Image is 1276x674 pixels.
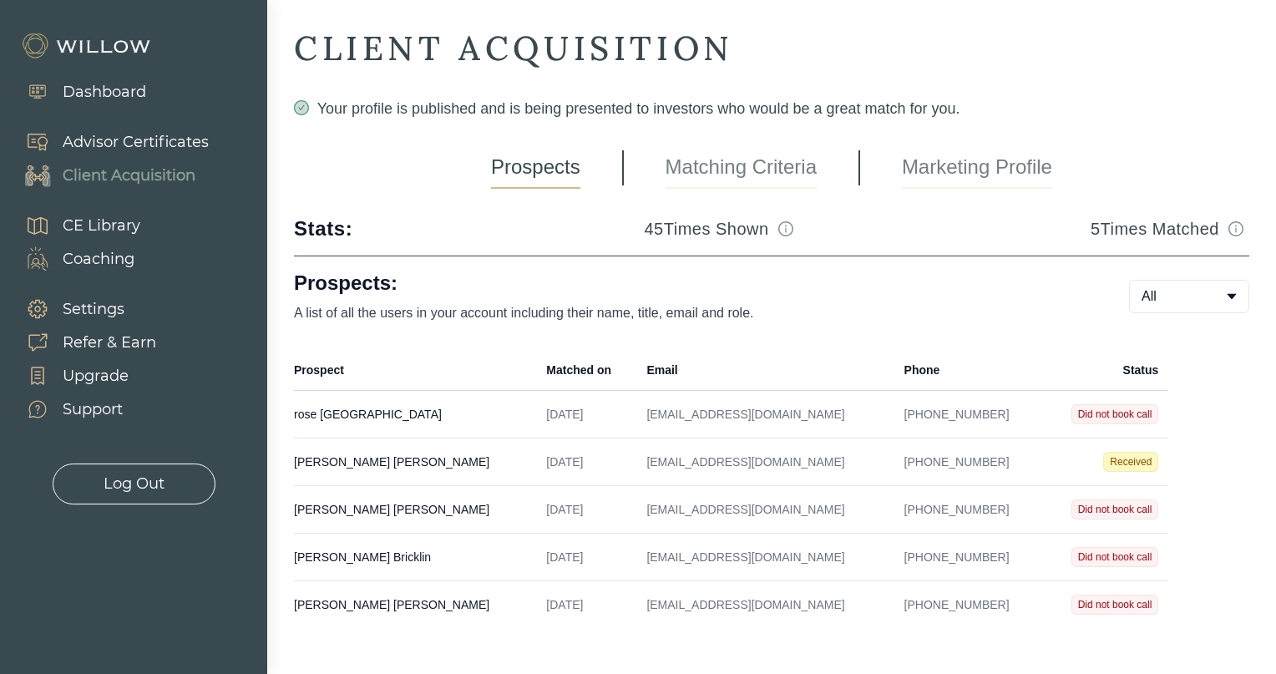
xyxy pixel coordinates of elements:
td: [PHONE_NUMBER] [894,534,1042,581]
th: Email [636,350,894,391]
a: Dashboard [8,75,146,109]
td: [PHONE_NUMBER] [894,486,1042,534]
div: CLIENT ACQUISITION [294,27,1249,70]
button: Match info [772,215,799,242]
td: rose [GEOGRAPHIC_DATA] [294,391,536,438]
td: [DATE] [536,391,636,438]
td: [EMAIL_ADDRESS][DOMAIN_NAME] [636,438,894,486]
td: [PHONE_NUMBER] [894,391,1042,438]
td: [PERSON_NAME] [PERSON_NAME] [294,438,536,486]
h1: Prospects: [294,270,1076,296]
td: [DATE] [536,534,636,581]
span: Did not book call [1071,499,1159,519]
td: [DATE] [536,486,636,534]
div: Your profile is published and is being presented to investors who would be a great match for you. [294,97,1249,120]
td: [EMAIL_ADDRESS][DOMAIN_NAME] [636,534,894,581]
div: Stats: [294,215,352,242]
a: Coaching [8,242,140,276]
span: caret-down [1225,290,1238,303]
a: Marketing Profile [902,147,1052,189]
span: check-circle [294,100,309,115]
div: Client Acquisition [63,165,195,187]
button: Match info [1223,215,1249,242]
td: [EMAIL_ADDRESS][DOMAIN_NAME] [636,581,894,629]
h3: 45 Times Shown [645,217,769,241]
td: [PERSON_NAME] [PERSON_NAME] [294,581,536,629]
td: [DATE] [536,438,636,486]
td: [DATE] [536,581,636,629]
th: Matched on [536,350,636,391]
td: [PHONE_NUMBER] [894,438,1042,486]
p: A list of all the users in your account including their name, title, email and role. [294,303,1076,323]
td: [PERSON_NAME] Bricklin [294,534,536,581]
span: Did not book call [1071,595,1159,615]
th: Prospect [294,350,536,391]
span: Did not book call [1071,404,1159,424]
span: info-circle [1228,221,1243,236]
div: Coaching [63,248,134,271]
td: [PERSON_NAME] [PERSON_NAME] [294,486,536,534]
div: Upgrade [63,365,129,388]
a: Client Acquisition [8,159,209,192]
a: Refer & Earn [8,326,156,359]
td: [EMAIL_ADDRESS][DOMAIN_NAME] [636,391,894,438]
h3: 5 Times Matched [1091,217,1219,241]
span: Did not book call [1071,547,1159,567]
div: Dashboard [63,81,146,104]
span: All [1142,286,1157,307]
th: Phone [894,350,1042,391]
div: Refer & Earn [63,332,156,354]
a: Matching Criteria [666,147,817,189]
div: CE Library [63,215,140,237]
span: info-circle [778,221,793,236]
div: Log Out [104,473,165,495]
a: Upgrade [8,359,156,393]
span: Received [1103,452,1158,472]
a: CE Library [8,209,140,242]
img: Willow [21,33,154,59]
div: Support [63,398,123,421]
th: Status [1042,350,1169,391]
div: Settings [63,298,124,321]
a: Settings [8,292,156,326]
a: Advisor Certificates [8,125,209,159]
div: Advisor Certificates [63,131,209,154]
td: [PHONE_NUMBER] [894,581,1042,629]
td: [EMAIL_ADDRESS][DOMAIN_NAME] [636,486,894,534]
a: Prospects [491,147,580,189]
